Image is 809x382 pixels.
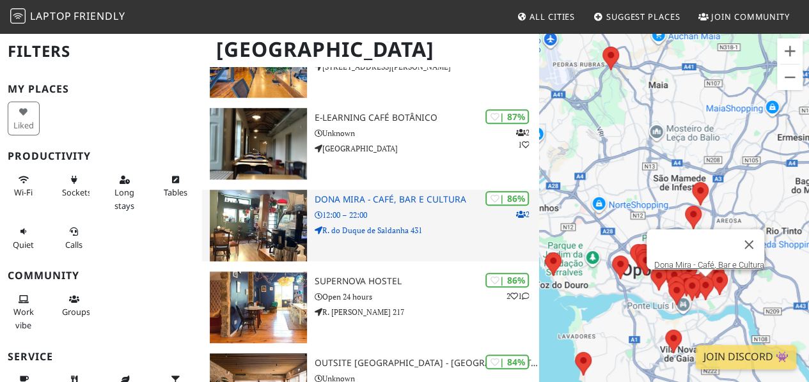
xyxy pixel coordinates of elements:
[8,83,194,95] h3: My Places
[8,32,194,71] h2: Filters
[62,187,91,198] span: Power sockets
[10,8,26,24] img: LaptopFriendly
[202,271,539,343] a: Supernova Hostel | 86% 21 Supernova Hostel Open 24 hours R. [PERSON_NAME] 217
[202,108,539,180] a: E-learning Café Botânico | 87% 21 E-learning Café Botânico Unknown [GEOGRAPHIC_DATA]
[8,221,40,255] button: Quiet
[711,11,790,22] span: Join Community
[777,65,803,90] button: Alejar
[58,289,90,323] button: Groups
[693,5,795,28] a: Join Community
[8,289,40,335] button: Work vibe
[58,221,90,255] button: Calls
[30,9,72,23] span: Laptop
[315,306,539,318] p: R. [PERSON_NAME] 217
[485,191,529,206] div: | 86%
[159,169,191,203] button: Tables
[62,306,90,317] span: Group tables
[485,109,529,124] div: | 87%
[315,276,539,287] h3: Supernova Hostel
[210,271,307,343] img: Supernova Hostel
[8,351,194,363] h3: Service
[13,306,34,330] span: People working
[315,112,539,123] h3: E-learning Café Botânico
[202,190,539,261] a: Dona Mira - Café, Bar e Cultura | 86% 2 Dona Mira - Café, Bar e Cultura 12:00 – 22:00 R. do Duque...
[315,194,539,205] h3: Dona Mira - Café, Bar e Cultura
[58,169,90,203] button: Sockets
[485,355,529,369] div: | 84%
[13,239,34,250] span: Quiet
[315,142,539,155] p: [GEOGRAPHIC_DATA]
[485,273,529,287] div: | 86%
[210,190,307,261] img: Dona Mira - Café, Bar e Cultura
[315,209,539,221] p: 12:00 – 22:00
[654,260,764,270] a: Dona Mira - Café, Bar e Cultura
[734,229,764,260] button: Cerrar
[315,358,539,369] h3: Outsite [GEOGRAPHIC_DATA] - [GEOGRAPHIC_DATA]
[10,6,125,28] a: LaptopFriendly LaptopFriendly
[8,169,40,203] button: Wi-Fi
[506,290,529,302] p: 2 1
[315,127,539,139] p: Unknown
[8,150,194,162] h3: Productivity
[315,291,539,303] p: Open 24 hours
[163,187,187,198] span: Work-friendly tables
[515,126,529,151] p: 2 1
[206,32,537,67] h1: [GEOGRAPHIC_DATA]
[530,11,575,22] span: All Cities
[8,270,194,282] h3: Community
[512,5,580,28] a: All Cities
[14,187,33,198] span: Stable Wi-Fi
[588,5,686,28] a: Suggest Places
[74,9,125,23] span: Friendly
[315,224,539,236] p: R. do Duque de Saldanha 431
[109,169,141,216] button: Long stays
[65,239,82,250] span: Video/audio calls
[777,38,803,64] button: Acercar
[114,187,134,211] span: Long stays
[606,11,680,22] span: Suggest Places
[210,108,307,180] img: E-learning Café Botânico
[515,208,529,220] p: 2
